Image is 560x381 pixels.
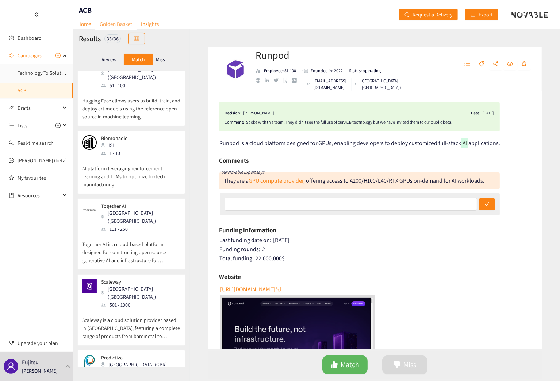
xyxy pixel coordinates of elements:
[220,236,272,244] span: Last funding date on:
[95,18,137,30] a: Golden Basket
[322,355,368,374] button: likeMatch
[101,57,116,62] p: Review
[493,61,499,67] span: share-alt
[18,101,61,115] span: Drafts
[82,279,97,293] img: Snapshot of the company's website
[518,58,531,70] button: star
[220,283,282,295] button: [URL][DOMAIN_NAME]
[9,341,14,346] span: trophy
[9,193,14,198] span: book
[292,78,301,83] a: crunchbase
[399,9,458,20] button: redoRequest a Delivery
[219,225,276,236] h6: Funding information
[18,336,67,350] span: Upgrade your plan
[225,118,244,126] span: Comment:
[82,203,97,218] img: Snapshot of the company's website
[471,12,476,18] span: download
[404,359,417,370] span: Miss
[82,135,97,150] img: Snapshot of the company's website
[134,36,139,42] span: table
[101,361,171,369] div: [GEOGRAPHIC_DATA] (GBR)
[489,58,502,70] button: share-alt
[101,135,130,141] p: Biomonadic
[79,34,101,44] h2: Results
[283,78,292,83] a: google maps
[331,361,338,369] span: like
[256,78,265,83] a: website
[101,209,180,225] div: [GEOGRAPHIC_DATA] ([GEOGRAPHIC_DATA])
[346,67,381,74] li: Status
[220,139,461,147] span: Runpod is a cloud platform designed for GPUs, enabling developers to deploy customized full-stack
[101,279,176,285] p: Scaleway
[225,109,241,117] span: Decision:
[484,202,490,207] span: check
[220,237,531,244] div: [DATE]
[9,123,14,128] span: unordered-list
[479,198,495,210] button: check
[137,18,163,30] a: Insights
[18,140,54,146] a: Real-time search
[311,67,343,74] p: Founded in: 2022
[9,105,14,110] span: edit
[101,285,180,301] div: [GEOGRAPHIC_DATA] ([GEOGRAPHIC_DATA])
[18,48,42,63] span: Campaigns
[34,12,39,17] span: double-left
[22,358,39,367] p: Fujitsu
[249,177,303,184] a: GPU compute provider
[264,67,296,74] p: Employee: 51-100
[79,5,92,15] h1: ACB
[413,11,452,19] span: Request a Delivery
[355,78,403,91] div: [GEOGRAPHIC_DATA] ([GEOGRAPHIC_DATA])
[349,67,381,74] p: Status: operating
[18,157,67,164] a: [PERSON_NAME] (beta)
[82,309,181,340] p: Scaleway is a cloud solution provider based in [GEOGRAPHIC_DATA], featuring a complete range of p...
[256,48,402,62] h2: Runpod
[507,61,513,67] span: eye
[461,138,468,148] mark: AI
[256,67,299,74] li: Employees
[265,78,273,83] a: linkedin
[156,57,165,62] p: Miss
[101,65,180,81] div: [GEOGRAPHIC_DATA] ([GEOGRAPHIC_DATA])
[18,188,61,203] span: Resources
[394,361,401,369] span: dislike
[471,109,481,117] span: Date:
[18,118,27,133] span: Lists
[101,149,135,157] div: 1 - 10
[219,169,264,175] i: Your Novable Expert says
[479,11,493,19] span: Export
[55,123,61,128] span: plus-circle
[475,58,488,70] button: tag
[82,233,181,264] p: Together AI is a cloud-based platform designed for constructing open-source generative AI and inf...
[128,33,145,44] button: table
[479,61,484,67] span: tag
[465,9,498,20] button: downloadExport
[521,61,527,67] span: star
[101,301,180,309] div: 501 - 1000
[468,139,500,147] span: applications.
[18,35,42,41] a: Dashboard
[18,171,67,185] a: My favourites
[273,78,283,82] a: twitter
[18,70,130,76] a: Technology To Solution-Delivery-Partner Companies
[246,118,494,126] div: Spoke with this team. They didn't see the full use of our ACB technology but we have invited them...
[9,53,14,58] span: sound
[461,58,474,70] button: unordered-list
[503,58,517,70] button: eye
[341,359,360,370] span: Match
[101,203,176,209] p: Together AI
[101,81,180,89] div: 51 - 100
[22,367,57,375] p: [PERSON_NAME]
[101,141,135,149] div: ISL
[220,285,275,294] span: [URL][DOMAIN_NAME]
[243,109,274,117] div: [PERSON_NAME]
[523,346,560,381] iframe: Chat Widget
[7,362,15,371] span: user
[299,67,346,74] li: Founded in year
[73,18,95,30] a: Home
[382,355,427,374] button: dislikeMiss
[220,246,531,253] div: 2
[104,34,121,43] div: 33 / 36
[82,157,181,188] p: AI platform leveraging reinforcement learning and LLMs to optimize biotech manufacturing.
